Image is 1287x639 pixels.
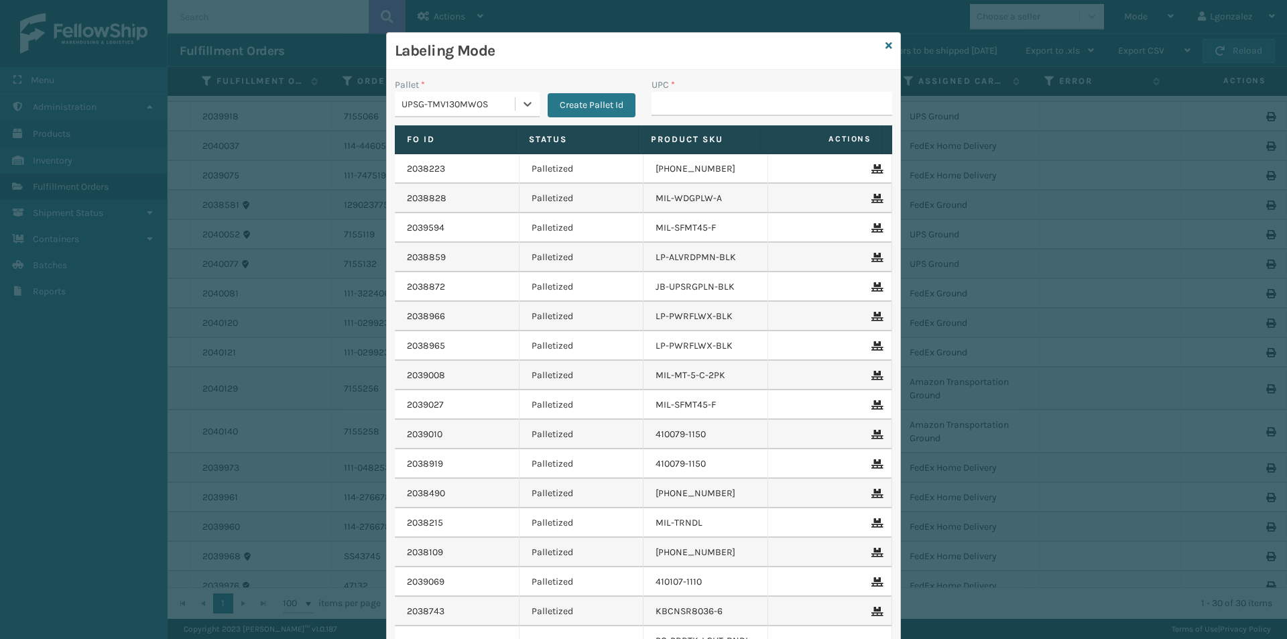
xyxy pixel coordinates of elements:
td: Palletized [519,538,644,567]
td: Palletized [519,302,644,331]
td: Palletized [519,213,644,243]
label: Product SKU [651,133,748,146]
i: Remove From Pallet [871,194,879,203]
i: Remove From Pallet [871,577,879,587]
i: Remove From Pallet [871,312,879,321]
i: Remove From Pallet [871,341,879,351]
i: Remove From Pallet [871,548,879,557]
td: JB-UPSRGPLN-BLK [643,272,768,302]
i: Remove From Pallet [871,459,879,469]
td: Palletized [519,331,644,361]
i: Remove From Pallet [871,223,879,233]
label: Status [529,133,626,146]
a: 2038966 [407,310,445,323]
div: UPSG-TMV130MWOS [402,97,516,111]
i: Remove From Pallet [871,430,879,439]
td: LP-PWRFLWX-BLK [643,331,768,361]
a: 2038109 [407,546,443,559]
a: 2039069 [407,575,444,589]
i: Remove From Pallet [871,253,879,262]
td: MIL-TRNDL [643,508,768,538]
a: 2038743 [407,605,444,618]
td: Palletized [519,272,644,302]
td: 410079-1150 [643,420,768,449]
td: Palletized [519,184,644,213]
a: 2039010 [407,428,442,441]
a: 2039027 [407,398,444,412]
td: Palletized [519,243,644,272]
a: 2038828 [407,192,446,205]
td: MIL-MT-5-C-2PK [643,361,768,390]
td: 410107-1110 [643,567,768,597]
i: Remove From Pallet [871,371,879,380]
a: 2038859 [407,251,446,264]
td: Palletized [519,567,644,597]
td: Palletized [519,390,644,420]
td: MIL-WDGPLW-A [643,184,768,213]
td: MIL-SFMT45-F [643,213,768,243]
td: Palletized [519,449,644,479]
i: Remove From Pallet [871,518,879,528]
label: Pallet [395,78,425,92]
i: Remove From Pallet [871,607,879,616]
a: 2038965 [407,339,445,353]
label: Fo Id [407,133,504,146]
td: KBCNSR8036-6 [643,597,768,626]
td: 410079-1150 [643,449,768,479]
td: MIL-SFMT45-F [643,390,768,420]
a: 2038919 [407,457,443,471]
td: LP-ALVRDPMN-BLK [643,243,768,272]
a: 2038490 [407,487,445,500]
td: LP-PWRFLWX-BLK [643,302,768,331]
i: Remove From Pallet [871,400,879,410]
td: Palletized [519,508,644,538]
i: Remove From Pallet [871,489,879,498]
h3: Labeling Mode [395,41,880,61]
td: [PHONE_NUMBER] [643,479,768,508]
td: Palletized [519,420,644,449]
td: Palletized [519,154,644,184]
a: 2039008 [407,369,445,382]
td: [PHONE_NUMBER] [643,538,768,567]
td: Palletized [519,597,644,626]
td: [PHONE_NUMBER] [643,154,768,184]
a: 2038872 [407,280,445,294]
a: 2039594 [407,221,444,235]
a: 2038223 [407,162,445,176]
span: Actions [765,128,879,150]
td: Palletized [519,479,644,508]
i: Remove From Pallet [871,164,879,174]
label: UPC [652,78,675,92]
td: Palletized [519,361,644,390]
i: Remove From Pallet [871,282,879,292]
button: Create Pallet Id [548,93,635,117]
a: 2038215 [407,516,443,530]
